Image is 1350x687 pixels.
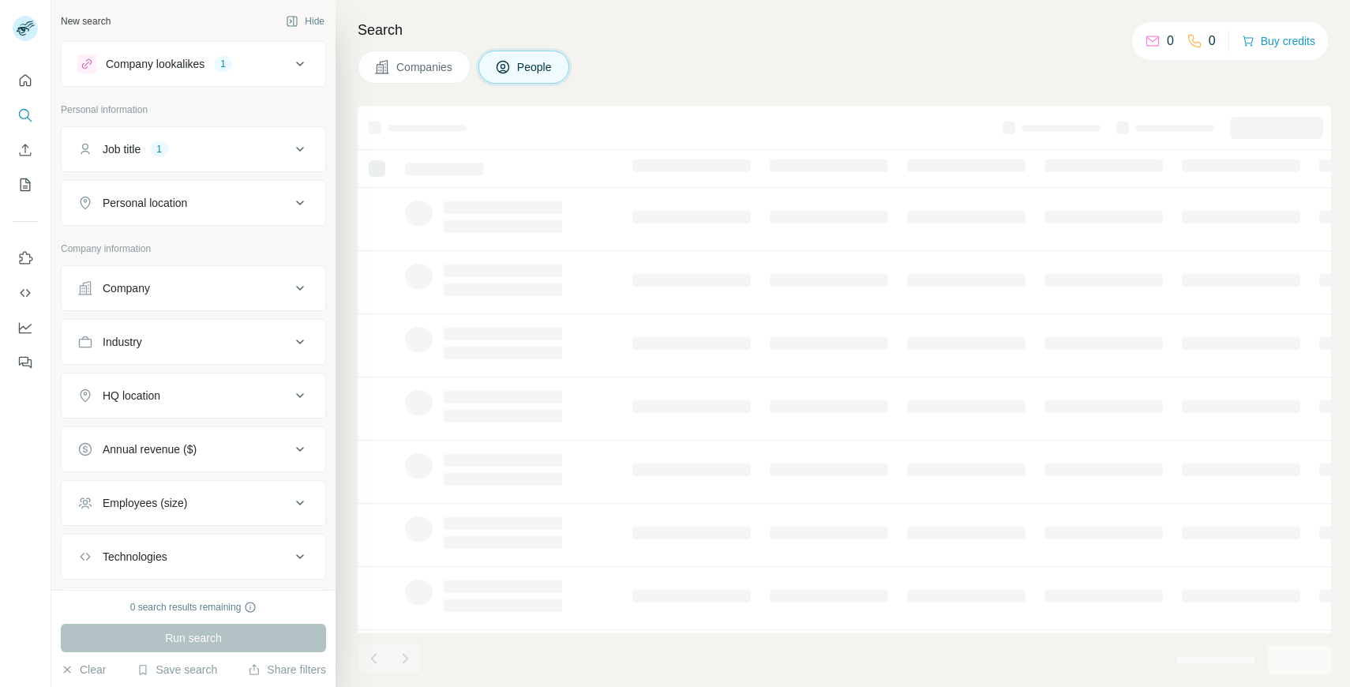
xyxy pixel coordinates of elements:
[275,9,336,33] button: Hide
[61,242,326,256] p: Company information
[13,313,38,342] button: Dashboard
[1242,30,1315,52] button: Buy credits
[248,662,326,678] button: Share filters
[130,600,257,614] div: 0 search results remaining
[62,430,325,468] button: Annual revenue ($)
[62,377,325,415] button: HQ location
[106,56,204,72] div: Company lookalikes
[62,323,325,361] button: Industry
[13,136,38,164] button: Enrich CSV
[62,45,325,83] button: Company lookalikes1
[13,66,38,95] button: Quick start
[61,662,106,678] button: Clear
[103,334,142,350] div: Industry
[13,244,38,272] button: Use Surfe on LinkedIn
[358,19,1331,41] h4: Search
[61,103,326,117] p: Personal information
[214,57,232,71] div: 1
[13,348,38,377] button: Feedback
[62,184,325,222] button: Personal location
[103,549,167,565] div: Technologies
[1167,32,1174,51] p: 0
[103,280,150,296] div: Company
[1209,32,1216,51] p: 0
[13,279,38,307] button: Use Surfe API
[517,59,553,75] span: People
[103,441,197,457] div: Annual revenue ($)
[103,141,141,157] div: Job title
[62,130,325,168] button: Job title1
[13,171,38,199] button: My lists
[13,101,38,130] button: Search
[137,662,217,678] button: Save search
[396,59,454,75] span: Companies
[103,195,187,211] div: Personal location
[62,269,325,307] button: Company
[150,142,168,156] div: 1
[62,538,325,576] button: Technologies
[103,495,187,511] div: Employees (size)
[103,388,160,404] div: HQ location
[61,14,111,28] div: New search
[62,484,325,522] button: Employees (size)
